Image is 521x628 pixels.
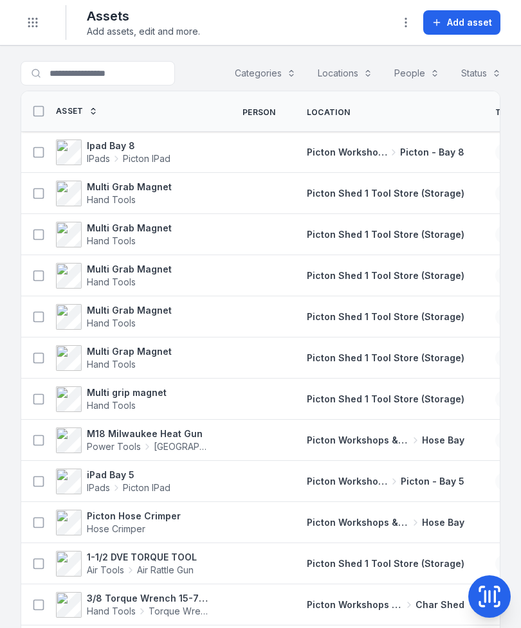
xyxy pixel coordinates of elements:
strong: Multi Grab Magnet [87,222,172,235]
span: Hand Tools [87,276,136,287]
span: Picton Shed 1 Tool Store (Storage) [307,188,464,199]
a: Picton Shed 1 Tool Store (Storage) [307,187,464,200]
span: Picton Workshops & Bays [307,146,387,159]
span: Picton - Bay 5 [401,475,464,488]
span: Torque Wrench [149,605,212,618]
span: Char Shed [416,598,464,611]
a: Picton Hose CrimperHose Crimper [56,510,181,535]
a: Picton Shed 1 Tool Store (Storage) [307,393,464,406]
span: IPads [87,481,110,494]
button: Add asset [423,10,500,35]
span: Picton Workshops & Bays [307,598,403,611]
span: [GEOGRAPHIC_DATA] [154,440,212,453]
span: Picton Shed 1 Tool Store (Storage) [307,311,464,322]
a: Picton Workshops & BaysHose Bay [307,516,464,529]
span: Picton Workshops & Bays [307,475,388,488]
span: Hand Tools [87,359,136,370]
a: Picton Shed 1 Tool Store (Storage) [307,228,464,241]
span: Picton Workshops & Bays [307,434,409,447]
a: Picton Shed 1 Tool Store (Storage) [307,557,464,570]
span: Picton - Bay 8 [400,146,464,159]
span: Asset [56,106,84,116]
a: Multi Grab MagnetHand Tools [56,222,172,247]
span: Person [242,107,276,118]
a: Multi Grab MagnetHand Tools [56,304,172,330]
span: Air Tools [87,564,124,577]
span: Hand Tools [87,400,136,411]
span: Picton Shed 1 Tool Store (Storage) [307,352,464,363]
span: Picton Shed 1 Tool Store (Storage) [307,270,464,281]
button: People [386,61,448,85]
span: Picton Shed 1 Tool Store (Storage) [307,229,464,240]
a: Picton Workshops & BaysPicton - Bay 8 [307,146,464,159]
span: Power Tools [87,440,141,453]
a: Picton Workshops & BaysHose Bay [307,434,464,447]
button: Toggle navigation [21,10,45,35]
strong: Ipad Bay 8 [87,139,170,152]
button: Status [453,61,509,85]
a: Picton Workshops & BaysChar Shed [307,598,464,611]
strong: Multi grip magnet [87,386,167,399]
span: Hand Tools [87,605,136,618]
span: Hand Tools [87,194,136,205]
strong: Multi Grap Magnet [87,345,172,358]
span: Hose Bay [422,516,464,529]
span: Air Rattle Gun [137,564,194,577]
span: Picton IPad [123,481,170,494]
span: Add assets, edit and more. [87,25,200,38]
strong: Picton Hose Crimper [87,510,181,523]
a: Picton Shed 1 Tool Store (Storage) [307,310,464,323]
span: Picton Shed 1 Tool Store (Storage) [307,558,464,569]
a: Multi Grab MagnetHand Tools [56,181,172,206]
strong: Multi Grab Magnet [87,181,172,193]
a: Asset [56,106,98,116]
span: Location [307,107,350,118]
button: Locations [309,61,381,85]
a: Multi Grab MagnetHand Tools [56,263,172,289]
a: Ipad Bay 8IPadsPicton IPad [56,139,170,165]
h2: Assets [87,7,200,25]
a: Picton Workshops & BaysPicton - Bay 5 [307,475,464,488]
strong: M18 Milwaukee Heat Gun [87,427,212,440]
a: Multi grip magnetHand Tools [56,386,167,412]
strong: 1-1/2 DVE TORQUE TOOL [87,551,197,564]
span: Picton Workshops & Bays [307,516,409,529]
span: Hand Tools [87,235,136,246]
span: Picton IPad [123,152,170,165]
strong: 3/8 Torque Wrench 15-75 ft/lbs site box 2 4581 [87,592,212,605]
a: Multi Grap MagnetHand Tools [56,345,172,371]
span: Hose Bay [422,434,464,447]
strong: Multi Grab Magnet [87,263,172,276]
span: Hand Tools [87,318,136,328]
button: Categories [226,61,304,85]
strong: Multi Grab Magnet [87,304,172,317]
span: Tag [495,107,513,118]
a: Picton Shed 1 Tool Store (Storage) [307,352,464,364]
span: Picton Shed 1 Tool Store (Storage) [307,393,464,404]
span: IPads [87,152,110,165]
a: M18 Milwaukee Heat GunPower Tools[GEOGRAPHIC_DATA] [56,427,212,453]
strong: iPad Bay 5 [87,469,170,481]
span: Add asset [447,16,492,29]
span: Hose Crimper [87,523,145,534]
a: 3/8 Torque Wrench 15-75 ft/lbs site box 2 4581Hand ToolsTorque Wrench [56,592,212,618]
a: 1-1/2 DVE TORQUE TOOLAir ToolsAir Rattle Gun [56,551,197,577]
a: Picton Shed 1 Tool Store (Storage) [307,269,464,282]
a: iPad Bay 5IPadsPicton IPad [56,469,170,494]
